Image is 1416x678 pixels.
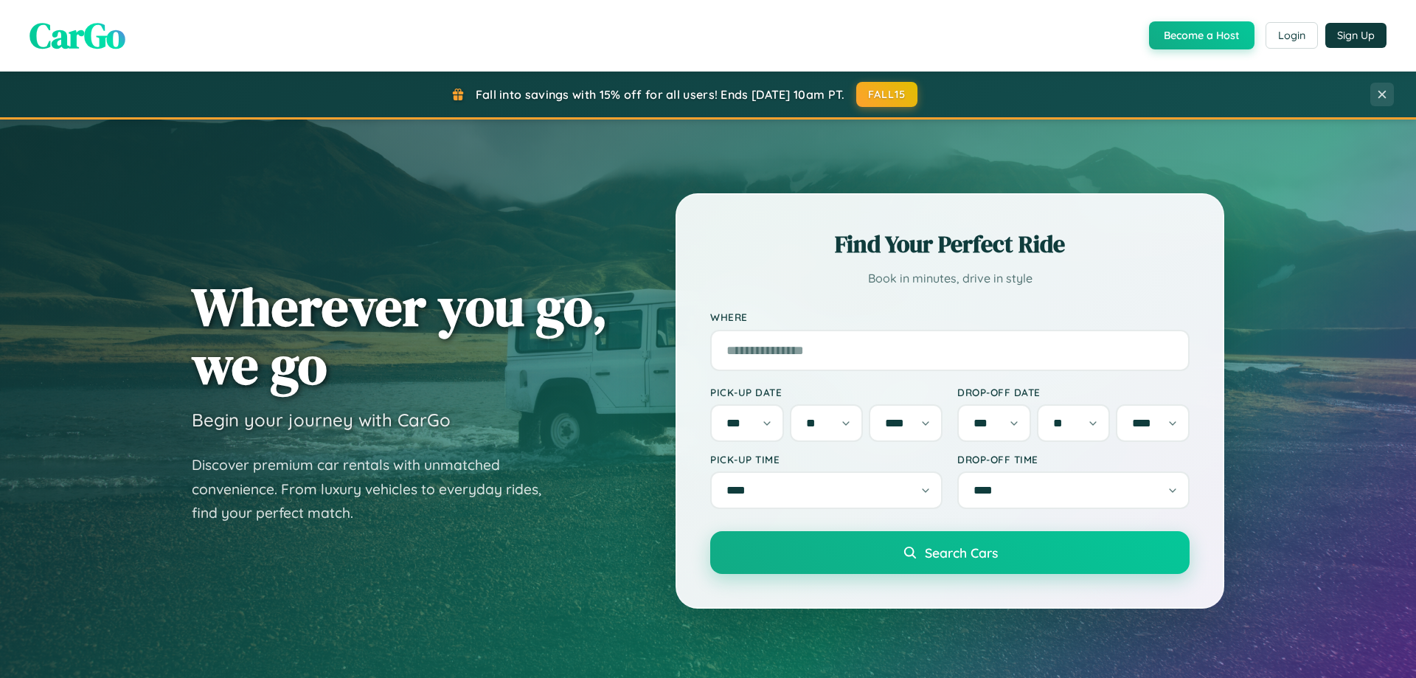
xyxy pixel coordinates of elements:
h2: Find Your Perfect Ride [710,228,1190,260]
label: Where [710,311,1190,324]
button: Search Cars [710,531,1190,574]
span: Search Cars [925,544,998,561]
label: Drop-off Date [957,386,1190,398]
button: Login [1266,22,1318,49]
span: CarGo [29,11,125,60]
span: Fall into savings with 15% off for all users! Ends [DATE] 10am PT. [476,87,845,102]
button: Become a Host [1149,21,1254,49]
label: Drop-off Time [957,453,1190,466]
h1: Wherever you go, we go [192,277,608,394]
label: Pick-up Time [710,453,943,466]
button: FALL15 [856,82,918,107]
button: Sign Up [1325,23,1386,48]
h3: Begin your journey with CarGo [192,409,451,431]
label: Pick-up Date [710,386,943,398]
p: Book in minutes, drive in style [710,268,1190,289]
p: Discover premium car rentals with unmatched convenience. From luxury vehicles to everyday rides, ... [192,453,560,525]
